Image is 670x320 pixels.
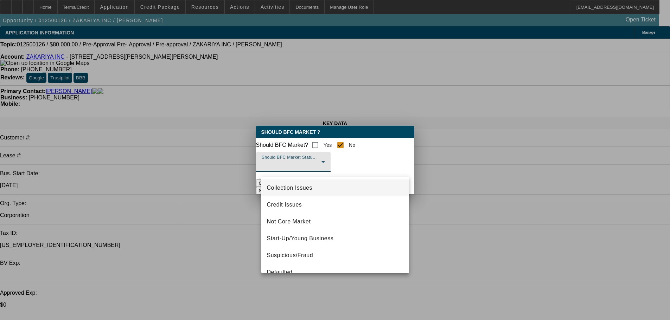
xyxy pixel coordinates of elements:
[267,234,334,243] span: Start-Up/Young Business
[267,184,312,192] span: Collection Issues
[267,217,311,226] span: Not Core Market
[267,201,302,209] span: Credit Issues
[267,268,293,276] span: Defaulted
[267,251,313,260] span: Suspicious/Fraud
